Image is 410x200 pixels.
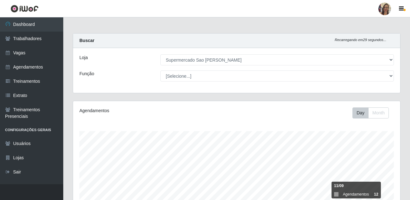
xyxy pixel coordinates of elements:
label: Função [79,70,94,77]
button: Day [352,107,369,118]
img: CoreUI Logo [10,5,39,13]
div: First group [352,107,389,118]
div: Toolbar with button groups [352,107,394,118]
div: Agendamentos [79,107,205,114]
button: Month [368,107,389,118]
i: Recarregando em 29 segundos... [335,38,386,42]
label: Loja [79,54,88,61]
strong: Buscar [79,38,94,43]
